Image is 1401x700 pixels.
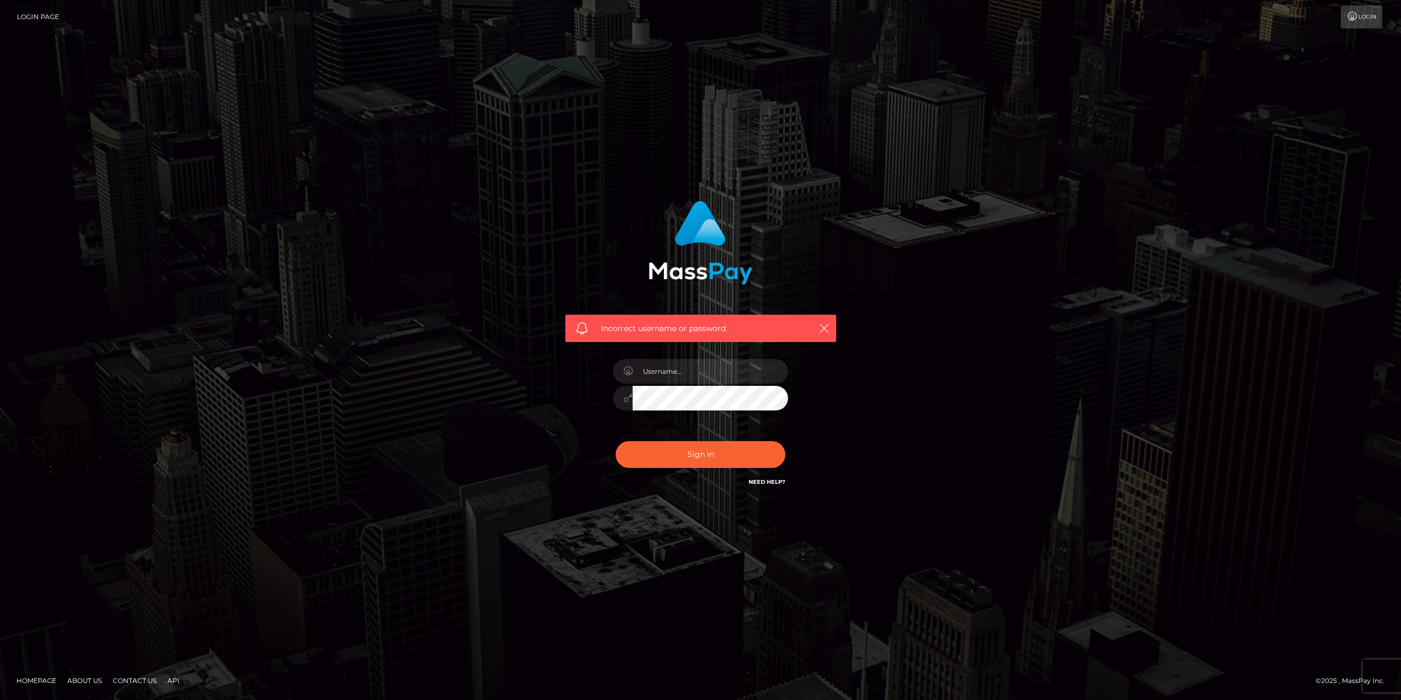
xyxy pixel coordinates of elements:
[163,672,184,689] a: API
[616,441,785,468] button: Sign in
[17,5,59,28] a: Login Page
[601,323,801,334] span: Incorrect username or password.
[633,359,788,384] input: Username...
[1341,5,1382,28] a: Login
[1316,675,1393,687] div: © 2025 , MassPay Inc.
[649,201,752,285] img: MassPay Login
[63,672,106,689] a: About Us
[108,672,161,689] a: Contact Us
[749,478,785,485] a: Need Help?
[12,672,61,689] a: Homepage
